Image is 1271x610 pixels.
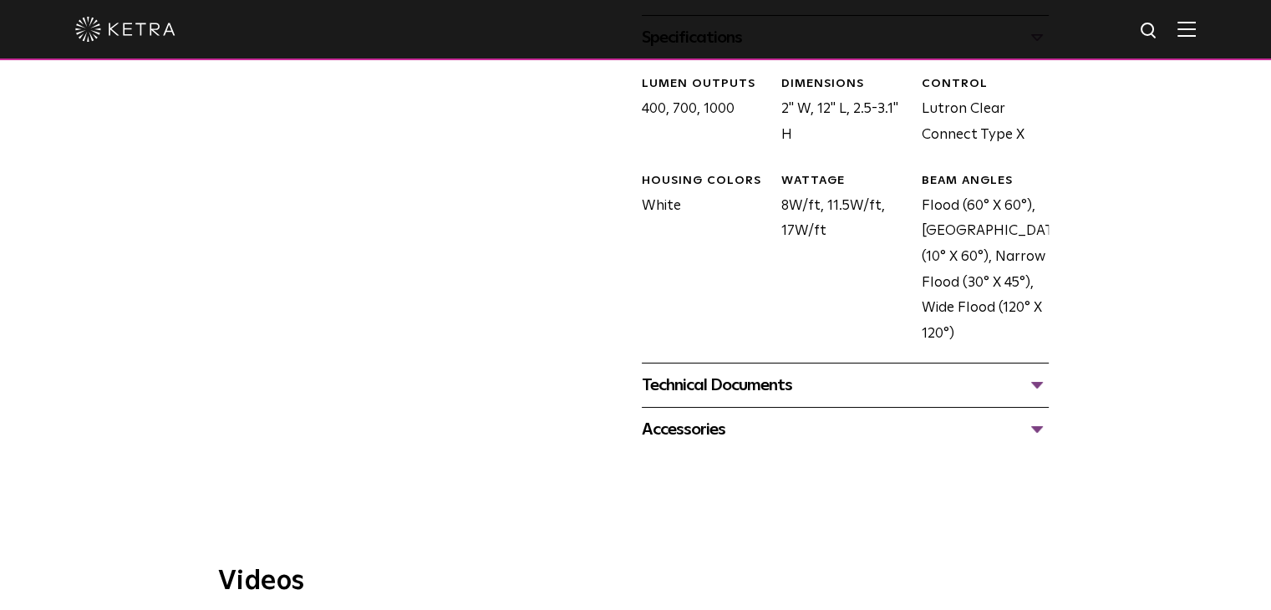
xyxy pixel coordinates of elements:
[642,372,1049,399] div: Technical Documents
[769,173,908,347] div: 8W/ft, 11.5W/ft, 17W/ft
[629,76,769,148] div: 400, 700, 1000
[908,173,1048,347] div: Flood (60° X 60°), [GEOGRAPHIC_DATA] (10° X 60°), Narrow Flood (30° X 45°), Wide Flood (120° X 120°)
[218,568,1054,595] h3: Videos
[629,173,769,347] div: White
[781,76,908,93] div: DIMENSIONS
[781,173,908,190] div: WATTAGE
[921,76,1048,93] div: CONTROL
[642,173,769,190] div: HOUSING COLORS
[642,76,769,93] div: LUMEN OUTPUTS
[642,416,1049,443] div: Accessories
[769,76,908,148] div: 2" W, 12" L, 2.5-3.1" H
[1177,21,1196,37] img: Hamburger%20Nav.svg
[921,173,1048,190] div: BEAM ANGLES
[908,76,1048,148] div: Lutron Clear Connect Type X
[1139,21,1160,42] img: search icon
[75,17,175,42] img: ketra-logo-2019-white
